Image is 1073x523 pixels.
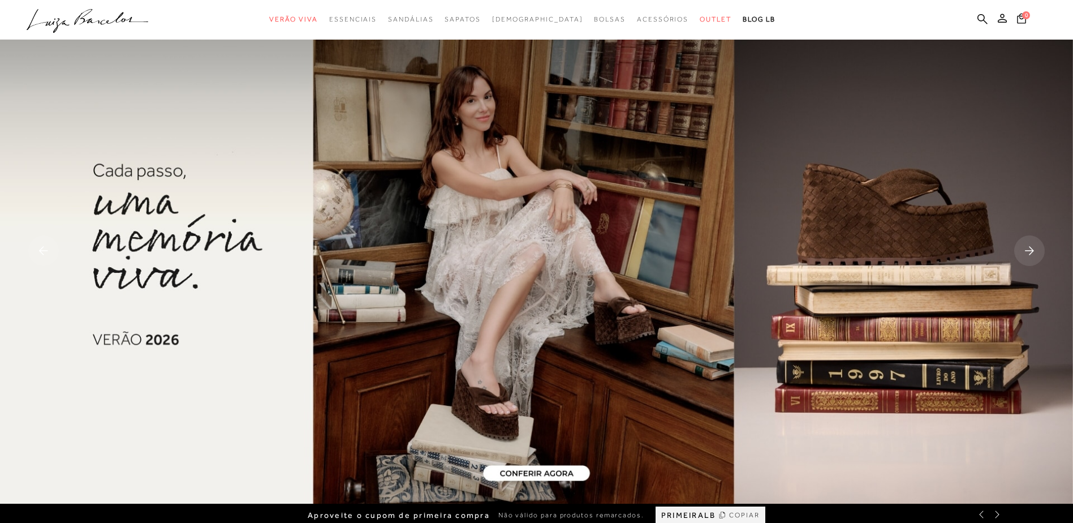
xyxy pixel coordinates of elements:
button: 0 [1014,12,1029,28]
span: Verão Viva [269,15,318,23]
span: Essenciais [329,15,377,23]
a: categoryNavScreenReaderText [388,9,433,30]
span: PRIMEIRALB [661,511,716,520]
span: COPIAR [729,510,760,521]
span: Não válido para produtos remarcados. [498,511,644,520]
span: Acessórios [637,15,688,23]
a: BLOG LB [743,9,775,30]
span: Sapatos [445,15,480,23]
a: categoryNavScreenReaderText [269,9,318,30]
span: Bolsas [594,15,626,23]
span: [DEMOGRAPHIC_DATA] [492,15,583,23]
a: noSubCategoriesText [492,9,583,30]
span: Sandálias [388,15,433,23]
a: categoryNavScreenReaderText [329,9,377,30]
span: 0 [1022,11,1030,19]
span: Aproveite o cupom de primeira compra [308,511,490,520]
span: BLOG LB [743,15,775,23]
a: categoryNavScreenReaderText [637,9,688,30]
span: Outlet [700,15,731,23]
a: categoryNavScreenReaderText [445,9,480,30]
a: categoryNavScreenReaderText [700,9,731,30]
a: categoryNavScreenReaderText [594,9,626,30]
